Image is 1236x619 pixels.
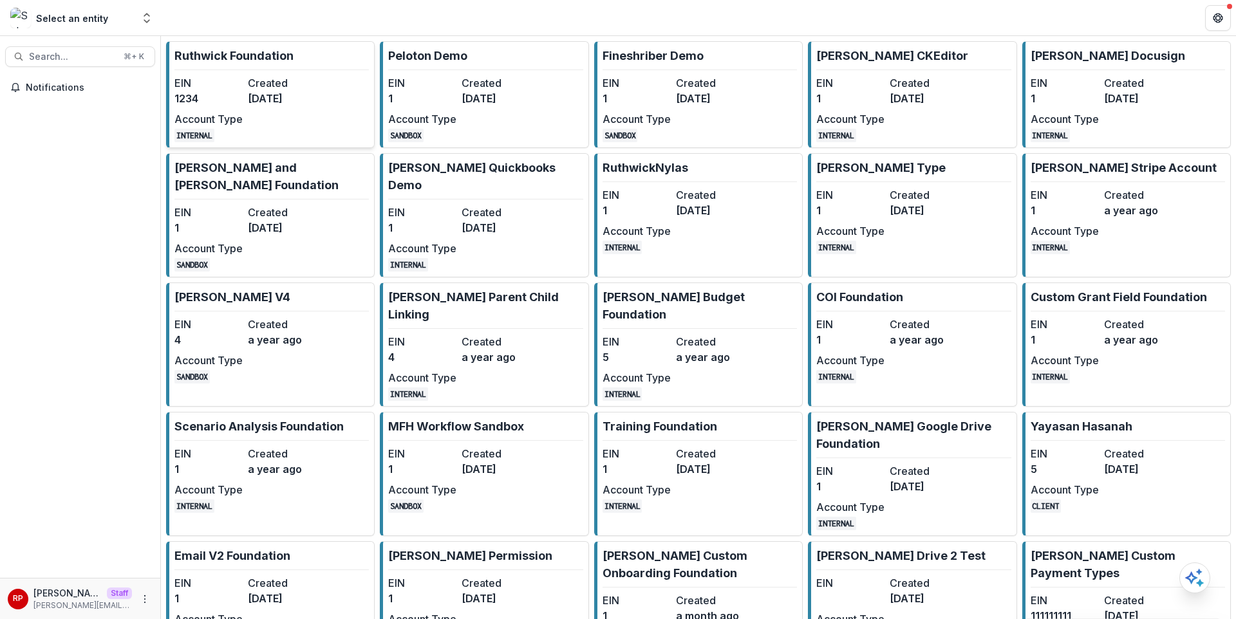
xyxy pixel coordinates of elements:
[388,288,583,323] p: [PERSON_NAME] Parent Child Linking
[676,446,744,461] dt: Created
[816,575,885,591] dt: EIN
[890,463,958,479] dt: Created
[603,203,671,218] dd: 1
[1031,446,1099,461] dt: EIN
[388,205,456,220] dt: EIN
[1031,91,1099,106] dd: 1
[174,159,369,194] p: [PERSON_NAME] and [PERSON_NAME] Foundation
[166,412,375,536] a: Scenario Analysis FoundationEIN1Createda year agoAccount TypeINTERNAL
[248,332,316,347] dd: a year ago
[816,241,856,254] code: INTERNAL
[1031,461,1099,477] dd: 5
[890,332,958,347] dd: a year ago
[174,111,243,127] dt: Account Type
[1031,241,1071,254] code: INTERNAL
[676,461,744,477] dd: [DATE]
[816,317,885,332] dt: EIN
[603,349,671,365] dd: 5
[462,91,530,106] dd: [DATE]
[174,332,243,347] dd: 4
[1022,282,1231,407] a: Custom Grant Field FoundationEIN1Createda year agoAccount TypeINTERNAL
[1031,111,1099,127] dt: Account Type
[166,282,375,407] a: [PERSON_NAME] V4EIN4Createda year agoAccount TypeSANDBOX
[248,446,316,461] dt: Created
[174,575,243,591] dt: EIN
[676,349,744,365] dd: a year ago
[174,47,294,64] p: Ruthwick Foundation
[166,41,375,148] a: Ruthwick FoundationEIN1234Created[DATE]Account TypeINTERNAL
[388,446,456,461] dt: EIN
[816,47,968,64] p: [PERSON_NAME] CKEditor
[1031,593,1099,608] dt: EIN
[603,547,797,582] p: [PERSON_NAME] Custom Onboarding Foundation
[29,51,116,62] span: Search...
[388,159,583,194] p: [PERSON_NAME] Quickbooks Demo
[388,47,467,64] p: Peloton Demo
[248,591,316,606] dd: [DATE]
[388,75,456,91] dt: EIN
[1031,47,1185,64] p: [PERSON_NAME] Docusign
[816,187,885,203] dt: EIN
[603,446,671,461] dt: EIN
[1104,91,1172,106] dd: [DATE]
[137,591,153,607] button: More
[462,334,530,349] dt: Created
[462,446,530,461] dt: Created
[1022,412,1231,536] a: Yayasan HasanahEIN5Created[DATE]Account TypeCLIENT
[13,595,23,603] div: Ruthwick Pathireddy
[248,75,316,91] dt: Created
[380,153,588,277] a: [PERSON_NAME] Quickbooks DemoEIN1Created[DATE]Account TypeINTERNAL
[1104,75,1172,91] dt: Created
[816,75,885,91] dt: EIN
[462,575,530,591] dt: Created
[816,129,856,142] code: INTERNAL
[1031,418,1132,435] p: Yayasan Hasanah
[388,461,456,477] dd: 1
[603,159,688,176] p: RuthwickNylas
[603,111,671,127] dt: Account Type
[462,461,530,477] dd: [DATE]
[462,220,530,236] dd: [DATE]
[1031,223,1099,239] dt: Account Type
[1104,317,1172,332] dt: Created
[890,591,958,606] dd: [DATE]
[603,387,642,401] code: INTERNAL
[676,75,744,91] dt: Created
[248,461,316,477] dd: a year ago
[5,77,155,98] button: Notifications
[603,370,671,385] dt: Account Type
[603,91,671,106] dd: 1
[1031,353,1099,368] dt: Account Type
[33,600,132,611] p: [PERSON_NAME][EMAIL_ADDRESS][DOMAIN_NAME]
[1104,446,1172,461] dt: Created
[816,159,946,176] p: [PERSON_NAME] Type
[816,91,885,106] dd: 1
[890,203,958,218] dd: [DATE]
[10,8,31,28] img: Select an entity
[816,288,903,306] p: COI Foundation
[174,547,290,564] p: Email V2 Foundation
[174,205,243,220] dt: EIN
[816,370,856,383] code: INTERNAL
[808,282,1016,407] a: COI FoundationEIN1Createda year agoAccount TypeINTERNAL
[594,41,803,148] a: Fineshriber DemoEIN1Created[DATE]Account TypeSANDBOX
[603,187,671,203] dt: EIN
[388,418,524,435] p: MFH Workflow Sandbox
[174,288,290,306] p: [PERSON_NAME] V4
[1205,5,1231,31] button: Get Help
[808,41,1016,148] a: [PERSON_NAME] CKEditorEIN1Created[DATE]Account TypeINTERNAL
[1022,41,1231,148] a: [PERSON_NAME] DocusignEIN1Created[DATE]Account TypeINTERNAL
[816,353,885,368] dt: Account Type
[380,282,588,407] a: [PERSON_NAME] Parent Child LinkingEIN4Createda year agoAccount TypeINTERNAL
[808,412,1016,536] a: [PERSON_NAME] Google Drive FoundationEIN1Created[DATE]Account TypeINTERNAL
[603,129,638,142] code: SANDBOX
[388,591,456,606] dd: 1
[1022,153,1231,277] a: [PERSON_NAME] Stripe AccountEIN1Createda year agoAccount TypeINTERNAL
[1031,332,1099,347] dd: 1
[890,91,958,106] dd: [DATE]
[388,499,424,513] code: SANDBOX
[816,418,1011,452] p: [PERSON_NAME] Google Drive Foundation
[1031,499,1062,513] code: CLIENT
[594,282,803,407] a: [PERSON_NAME] Budget FoundationEIN5Createda year agoAccount TypeINTERNAL
[166,153,375,277] a: [PERSON_NAME] and [PERSON_NAME] FoundationEIN1Created[DATE]Account TypeSANDBOX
